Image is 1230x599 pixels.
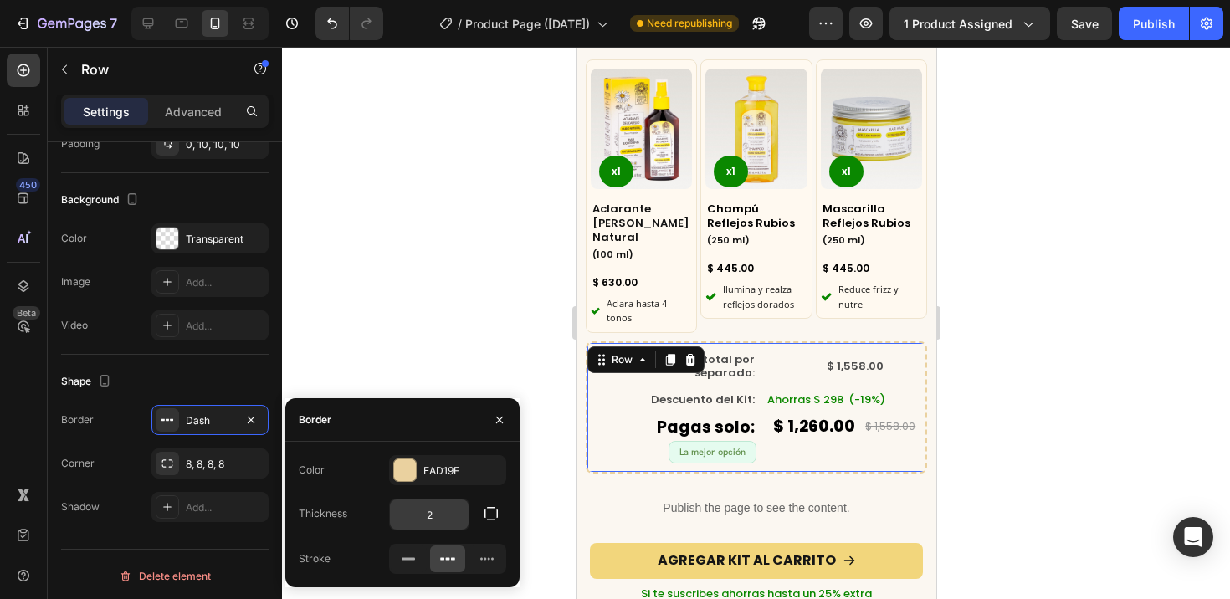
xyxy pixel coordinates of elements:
[186,457,264,472] div: 8, 8, 8, 8
[83,103,130,120] p: Settings
[61,563,269,590] button: Delete element
[299,463,325,478] div: Color
[119,566,211,586] div: Delete element
[165,103,222,120] p: Advanced
[1057,7,1112,40] button: Save
[904,15,1012,33] span: 1 product assigned
[61,274,90,289] div: Image
[61,499,100,515] div: Shadow
[61,318,88,333] div: Video
[61,371,115,393] div: Shape
[465,15,590,33] span: Product Page ([DATE])
[423,463,502,479] div: EAD19F
[13,306,40,320] div: Beta
[186,232,264,247] div: Transparent
[64,539,295,555] span: Si te suscribes ahorras hasta un 25% extra
[577,47,936,599] iframe: Design area
[61,456,95,471] div: Corner
[1173,517,1213,557] div: Open Intercom Messenger
[458,15,462,33] span: /
[1119,7,1189,40] button: Publish
[1071,17,1099,31] span: Save
[889,7,1050,40] button: 1 product assigned
[81,59,223,79] p: Row
[7,7,125,40] button: 7
[61,189,142,212] div: Background
[61,412,94,427] div: Border
[186,275,264,290] div: Add...
[299,506,347,521] div: Thickness
[61,136,100,151] div: Padding
[61,231,87,246] div: Color
[186,500,264,515] div: Add...
[299,412,331,427] div: Border
[186,319,264,334] div: Add...
[186,413,234,428] div: Dash
[390,499,469,530] input: Auto
[110,13,117,33] p: 7
[186,137,264,152] div: 0, 10, 10, 10
[315,7,383,40] div: Undo/Redo
[299,551,331,566] div: Stroke
[16,178,40,192] div: 450
[647,16,732,31] span: Need republishing
[1133,15,1175,33] div: Publish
